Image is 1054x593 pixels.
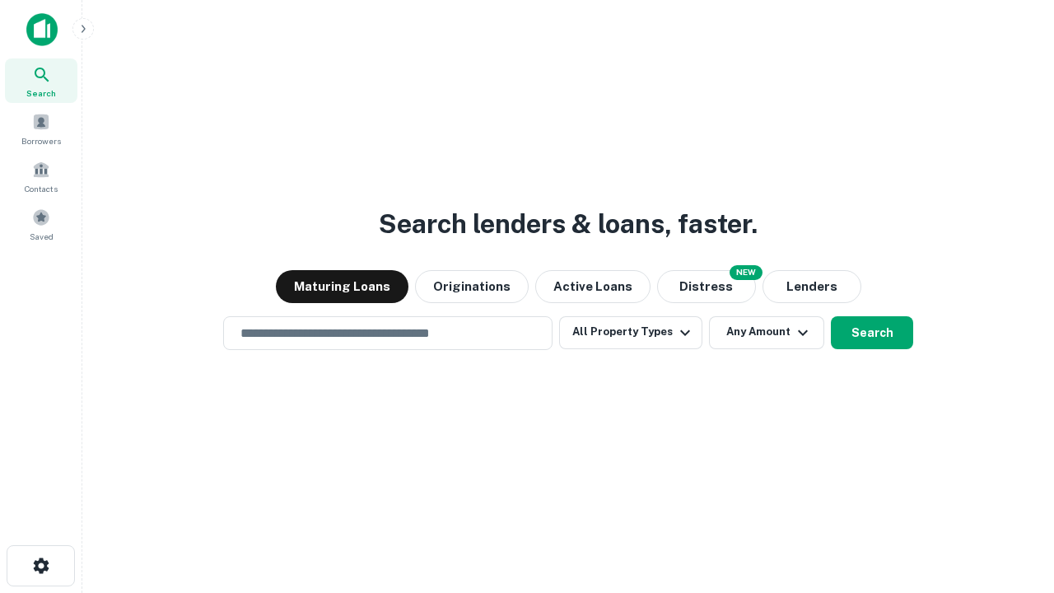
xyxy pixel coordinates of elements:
button: Lenders [763,270,861,303]
span: Borrowers [21,134,61,147]
button: Any Amount [709,316,824,349]
button: Originations [415,270,529,303]
iframe: Chat Widget [972,461,1054,540]
button: All Property Types [559,316,702,349]
a: Contacts [5,154,77,198]
button: Search distressed loans with lien and other non-mortgage details. [657,270,756,303]
button: Maturing Loans [276,270,408,303]
span: Saved [30,230,54,243]
button: Search [831,316,913,349]
a: Saved [5,202,77,246]
div: NEW [730,265,763,280]
span: Contacts [25,182,58,195]
img: capitalize-icon.png [26,13,58,46]
a: Search [5,58,77,103]
h3: Search lenders & loans, faster. [379,204,758,244]
button: Active Loans [535,270,651,303]
a: Borrowers [5,106,77,151]
span: Search [26,86,56,100]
